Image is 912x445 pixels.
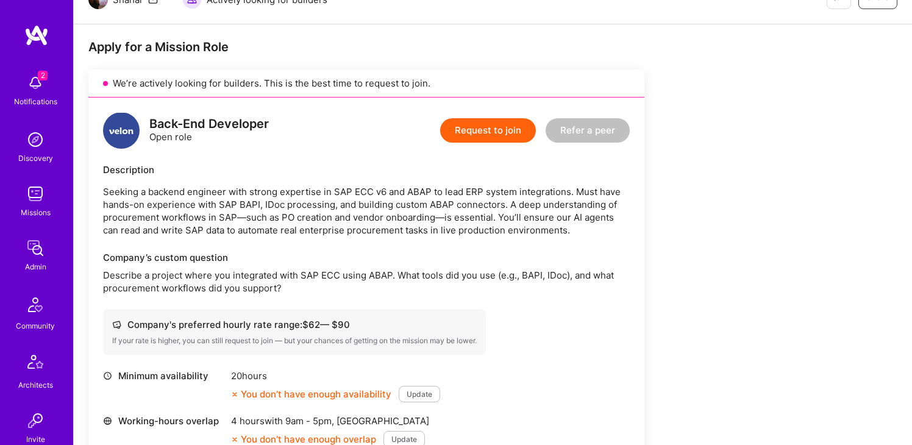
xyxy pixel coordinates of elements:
[399,386,440,402] button: Update
[440,118,536,143] button: Request to join
[21,349,50,379] img: Architects
[149,118,269,143] div: Open role
[546,118,630,143] button: Refer a peer
[231,369,440,382] div: 20 hours
[23,408,48,433] img: Invite
[18,379,53,391] div: Architects
[103,415,225,427] div: Working-hours overlap
[18,152,53,165] div: Discovery
[23,127,48,152] img: discovery
[38,71,48,80] span: 2
[231,388,391,400] div: You don’t have enough availability
[149,118,269,130] div: Back-End Developer
[103,185,630,237] p: Seeking a backend engineer with strong expertise in SAP ECC v6 and ABAP to lead ERP system integr...
[21,290,50,319] img: Community
[103,371,112,380] i: icon Clock
[23,236,48,260] img: admin teamwork
[14,95,57,108] div: Notifications
[103,369,225,382] div: Minimum availability
[88,39,644,55] div: Apply for a Mission Role
[112,320,121,329] i: icon Cash
[23,182,48,206] img: teamwork
[23,71,48,95] img: bell
[112,336,477,346] div: If your rate is higher, you can still request to join — but your chances of getting on the missio...
[21,206,51,219] div: Missions
[24,24,49,46] img: logo
[25,260,46,273] div: Admin
[231,415,429,427] div: 4 hours with [GEOGRAPHIC_DATA]
[231,391,238,398] i: icon CloseOrange
[103,163,630,176] div: Description
[103,269,630,294] p: Describe a project where you integrated with SAP ECC using ABAP. What tools did you use (e.g., BA...
[16,319,55,332] div: Community
[103,416,112,425] i: icon World
[103,112,140,149] img: logo
[283,415,337,427] span: 9am - 5pm ,
[112,318,477,331] div: Company's preferred hourly rate range: $ 62 — $ 90
[103,251,630,264] div: Company’s custom question
[88,69,644,98] div: We’re actively looking for builders. This is the best time to request to join.
[231,436,238,443] i: icon CloseOrange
